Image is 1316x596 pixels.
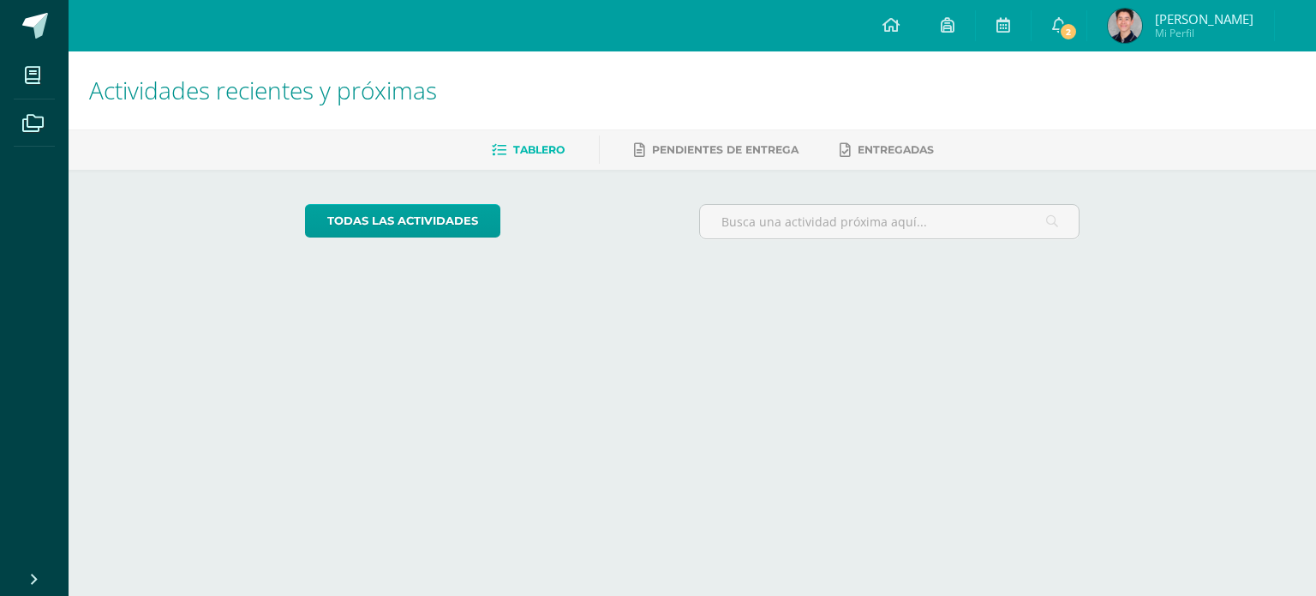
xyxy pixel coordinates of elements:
[1155,10,1253,27] span: [PERSON_NAME]
[634,136,799,164] a: Pendientes de entrega
[513,143,565,156] span: Tablero
[652,143,799,156] span: Pendientes de entrega
[1108,9,1142,43] img: 07f88638018018ba1f0a044d8a475609.png
[492,136,565,164] a: Tablero
[700,205,1080,238] input: Busca una actividad próxima aquí...
[840,136,934,164] a: Entregadas
[1155,26,1253,40] span: Mi Perfil
[1059,22,1078,41] span: 2
[89,74,437,106] span: Actividades recientes y próximas
[858,143,934,156] span: Entregadas
[305,204,500,238] a: todas las Actividades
